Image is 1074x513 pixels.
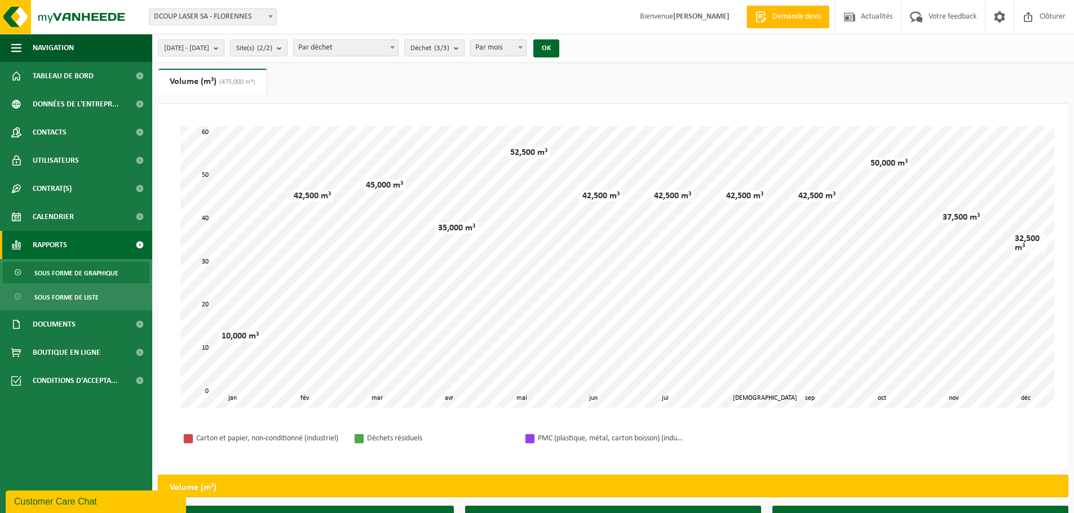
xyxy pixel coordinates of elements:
button: Site(s)(2/2) [230,39,288,56]
div: 10,000 m³ [219,331,262,342]
a: Volume (m³) [158,69,267,95]
div: 42,500 m³ [651,190,694,202]
span: Demande devis [770,11,824,23]
count: (3/3) [434,44,449,52]
span: Par déchet [294,40,398,56]
button: OK [533,39,559,57]
div: 42,500 m³ [580,190,622,202]
div: 35,000 m³ [435,222,478,234]
span: Par déchet [293,39,399,56]
div: 32,500 m³ [1012,233,1046,253]
span: Conditions d'accepta... [33,367,118,395]
div: 52,500 m³ [507,147,550,158]
span: [DATE] - [DATE] [164,40,209,57]
span: Données de l'entrepr... [33,90,119,118]
span: Site(s) [236,40,272,57]
div: Déchets résiduels [367,431,514,445]
span: Sous forme de graphique [34,262,118,284]
span: Boutique en ligne [33,338,100,367]
a: Sous forme de graphique [3,262,149,283]
span: Rapports [33,231,67,259]
div: 45,000 m³ [363,180,406,191]
div: PMC (plastique, métal, carton boisson) (industriel) [538,431,684,445]
span: Déchet [410,40,449,57]
span: Contrat(s) [33,175,72,203]
span: Documents [33,310,76,338]
div: 42,500 m³ [723,190,766,202]
span: DCOUP LASER SA - FLORENNES [149,9,276,25]
div: 37,500 m³ [940,212,983,223]
span: Navigation [33,34,74,62]
div: Carton et papier, non-conditionné (industriel) [196,431,343,445]
count: (2/2) [257,44,272,52]
iframe: chat widget [6,488,188,513]
span: Utilisateurs [33,146,79,175]
button: [DATE] - [DATE] [158,39,224,56]
span: Calendrier [33,203,74,231]
a: Demande devis [746,6,829,28]
div: 50,000 m³ [868,158,911,169]
div: 42,500 m³ [795,190,838,202]
a: Sous forme de liste [3,286,149,307]
span: Par mois [470,39,527,56]
span: DCOUP LASER SA - FLORENNES [149,8,277,25]
button: Déchet(3/3) [404,39,465,56]
span: (475,000 m³) [216,79,255,86]
h2: Volume (m³) [158,475,228,500]
span: Sous forme de liste [34,287,99,308]
div: 42,500 m³ [291,190,334,202]
span: Par mois [471,40,526,56]
span: Tableau de bord [33,62,94,90]
strong: [PERSON_NAME] [673,12,730,21]
span: Contacts [33,118,67,146]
